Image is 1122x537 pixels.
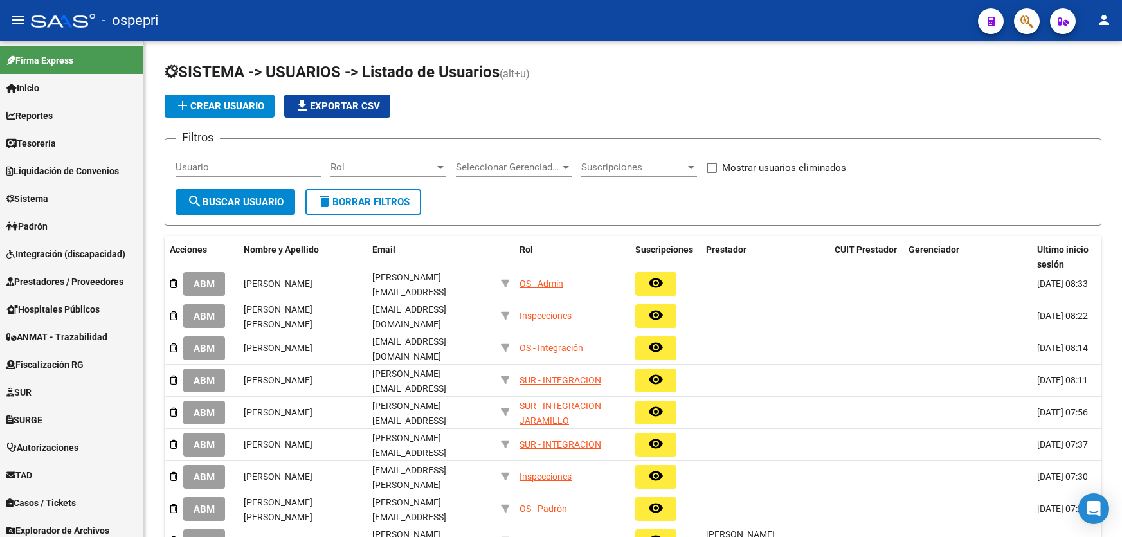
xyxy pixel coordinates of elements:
[165,236,239,278] datatable-header-cell: Acciones
[183,336,225,360] button: ABM
[1037,343,1088,353] span: [DATE] 08:14
[244,497,312,522] span: [PERSON_NAME] [PERSON_NAME]
[367,236,496,278] datatable-header-cell: Email
[1037,311,1088,321] span: [DATE] 08:22
[1037,504,1088,514] span: [DATE] 07:25
[187,194,203,209] mat-icon: search
[165,63,500,81] span: SISTEMA -> USUARIOS -> Listado de Usuarios
[6,275,123,289] span: Prestadores / Proveedores
[194,343,215,354] span: ABM
[6,385,32,399] span: SUR
[10,12,26,28] mat-icon: menu
[6,302,100,316] span: Hospitales Públicos
[500,68,530,80] span: (alt+u)
[648,340,664,355] mat-icon: remove_red_eye
[372,244,395,255] span: Email
[372,272,446,312] span: [PERSON_NAME][EMAIL_ADDRESS][DOMAIN_NAME]
[317,196,410,208] span: Borrar Filtros
[372,401,446,455] span: [PERSON_NAME][EMAIL_ADDRESS][PERSON_NAME][DOMAIN_NAME]
[194,311,215,322] span: ABM
[244,343,312,353] span: [PERSON_NAME]
[520,309,572,323] div: Inspecciones
[6,496,76,510] span: Casos / Tickets
[1037,278,1088,289] span: [DATE] 08:33
[183,272,225,296] button: ABM
[514,236,630,278] datatable-header-cell: Rol
[701,236,829,278] datatable-header-cell: Prestador
[175,98,190,113] mat-icon: add
[6,441,78,455] span: Autorizaciones
[648,372,664,387] mat-icon: remove_red_eye
[6,219,48,233] span: Padrón
[183,304,225,328] button: ABM
[244,278,312,289] span: [PERSON_NAME]
[183,401,225,424] button: ABM
[6,358,84,372] span: Fiscalización RG
[1078,493,1109,524] div: Open Intercom Messenger
[520,341,583,356] div: OS - Integración
[194,471,215,483] span: ABM
[194,407,215,419] span: ABM
[372,304,446,329] span: [EMAIL_ADDRESS][DOMAIN_NAME]
[630,236,701,278] datatable-header-cell: Suscripciones
[187,196,284,208] span: Buscar Usuario
[1037,407,1088,417] span: [DATE] 07:56
[183,433,225,457] button: ABM
[284,95,390,118] button: Exportar CSV
[648,275,664,291] mat-icon: remove_red_eye
[165,95,275,118] button: Crear Usuario
[244,471,312,482] span: [PERSON_NAME]
[317,194,332,209] mat-icon: delete
[6,53,73,68] span: Firma Express
[1037,244,1089,269] span: Ultimo inicio sesión
[1037,471,1088,482] span: [DATE] 07:30
[244,304,312,329] span: [PERSON_NAME] [PERSON_NAME]
[194,278,215,290] span: ABM
[829,236,903,278] datatable-header-cell: CUIT Prestador
[520,469,572,484] div: Inspecciones
[520,502,567,516] div: OS - Padrón
[909,244,959,255] span: Gerenciador
[648,436,664,451] mat-icon: remove_red_eye
[244,407,312,417] span: [PERSON_NAME]
[903,236,1032,278] datatable-header-cell: Gerenciador
[183,369,225,392] button: ABM
[372,336,446,361] span: [EMAIL_ADDRESS][DOMAIN_NAME]
[835,244,897,255] span: CUIT Prestador
[6,247,125,261] span: Integración (discapacidad)
[170,244,207,255] span: Acciones
[239,236,367,278] datatable-header-cell: Nombre y Apellido
[244,244,319,255] span: Nombre y Apellido
[194,375,215,387] span: ABM
[6,136,56,150] span: Tesorería
[330,161,435,173] span: Rol
[648,404,664,419] mat-icon: remove_red_eye
[635,244,693,255] span: Suscripciones
[176,189,295,215] button: Buscar Usuario
[194,439,215,451] span: ABM
[581,161,685,173] span: Suscripciones
[520,277,563,291] div: OS - Admin
[6,413,42,427] span: SURGE
[294,98,310,113] mat-icon: file_download
[175,100,264,112] span: Crear Usuario
[176,129,220,147] h3: Filtros
[102,6,158,35] span: - ospepri
[194,504,215,515] span: ABM
[6,81,39,95] span: Inicio
[6,192,48,206] span: Sistema
[520,399,625,428] div: SUR - INTEGRACION - JARAMILLO
[1096,12,1112,28] mat-icon: person
[648,307,664,323] mat-icon: remove_red_eye
[6,109,53,123] span: Reportes
[1032,236,1122,278] datatable-header-cell: Ultimo inicio sesión
[722,160,846,176] span: Mostrar usuarios eliminados
[520,244,533,255] span: Rol
[520,437,601,452] div: SUR - INTEGRACION
[6,164,119,178] span: Liquidación de Convenios
[372,433,446,487] span: [PERSON_NAME][EMAIL_ADDRESS][PERSON_NAME][DOMAIN_NAME]
[244,439,312,450] span: [PERSON_NAME]
[294,100,380,112] span: Exportar CSV
[244,375,312,385] span: [PERSON_NAME]
[6,330,107,344] span: ANMAT - Trazabilidad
